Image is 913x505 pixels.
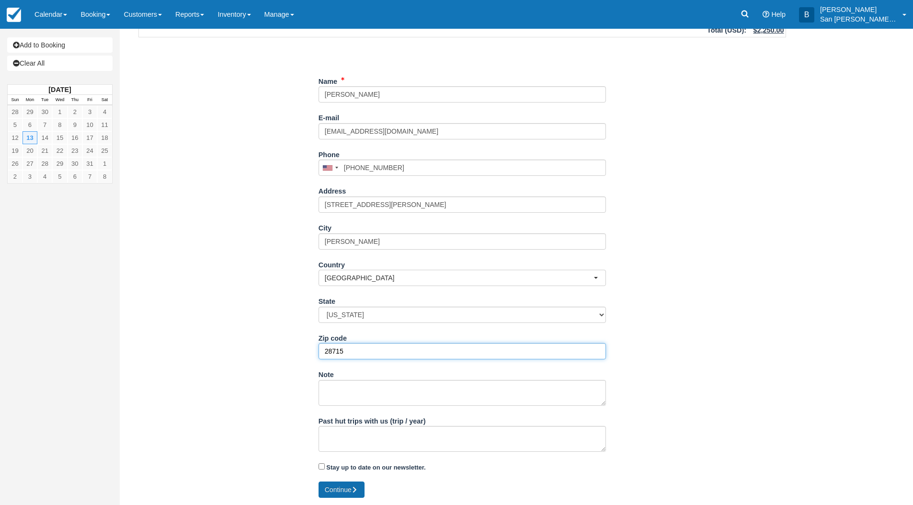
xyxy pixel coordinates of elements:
[68,144,82,157] a: 23
[319,367,334,380] label: Note
[97,144,112,157] a: 25
[97,170,112,183] a: 8
[319,413,426,426] label: Past hut trips with us (trip / year)
[48,86,71,93] strong: [DATE]
[319,73,337,87] label: Name
[52,170,67,183] a: 5
[319,293,335,307] label: State
[820,5,897,14] p: [PERSON_NAME]
[23,144,37,157] a: 20
[763,11,769,18] i: Help
[23,131,37,144] a: 13
[37,131,52,144] a: 14
[82,131,97,144] a: 17
[325,273,593,283] span: [GEOGRAPHIC_DATA]
[97,118,112,131] a: 11
[97,105,112,118] a: 4
[319,463,325,470] input: Stay up to date on our newsletter.
[82,105,97,118] a: 3
[753,26,784,34] u: $2,250.00
[37,170,52,183] a: 4
[37,144,52,157] a: 21
[68,105,82,118] a: 2
[82,157,97,170] a: 31
[52,157,67,170] a: 29
[68,131,82,144] a: 16
[37,105,52,118] a: 30
[23,157,37,170] a: 27
[52,131,67,144] a: 15
[37,118,52,131] a: 7
[8,170,23,183] a: 2
[52,118,67,131] a: 8
[68,170,82,183] a: 6
[68,157,82,170] a: 30
[771,11,786,18] span: Help
[8,144,23,157] a: 19
[319,110,339,123] label: E-mail
[82,95,97,105] th: Fri
[319,220,331,233] label: City
[82,170,97,183] a: 7
[7,56,113,71] a: Clear All
[8,131,23,144] a: 12
[8,157,23,170] a: 26
[319,270,606,286] button: [GEOGRAPHIC_DATA]
[52,105,67,118] a: 1
[799,7,814,23] div: B
[52,95,67,105] th: Wed
[319,147,340,160] label: Phone
[319,482,365,498] button: Continue
[97,157,112,170] a: 1
[23,105,37,118] a: 29
[8,95,23,105] th: Sun
[326,464,425,471] strong: Stay up to date on our newsletter.
[37,157,52,170] a: 28
[7,37,113,53] a: Add to Booking
[52,144,67,157] a: 22
[23,118,37,131] a: 6
[23,95,37,105] th: Mon
[97,95,112,105] th: Sat
[23,170,37,183] a: 3
[8,118,23,131] a: 5
[82,118,97,131] a: 10
[82,144,97,157] a: 24
[8,105,23,118] a: 28
[68,118,82,131] a: 9
[68,95,82,105] th: Thu
[707,26,746,34] strong: Total ( ):
[97,131,112,144] a: 18
[319,330,347,344] label: Zip code
[7,8,21,22] img: checkfront-main-nav-mini-logo.png
[319,257,345,270] label: Country
[820,14,897,24] p: San [PERSON_NAME] Hut Systems
[37,95,52,105] th: Tue
[727,26,742,34] span: USD
[319,160,341,175] div: United States: +1
[319,183,346,196] label: Address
